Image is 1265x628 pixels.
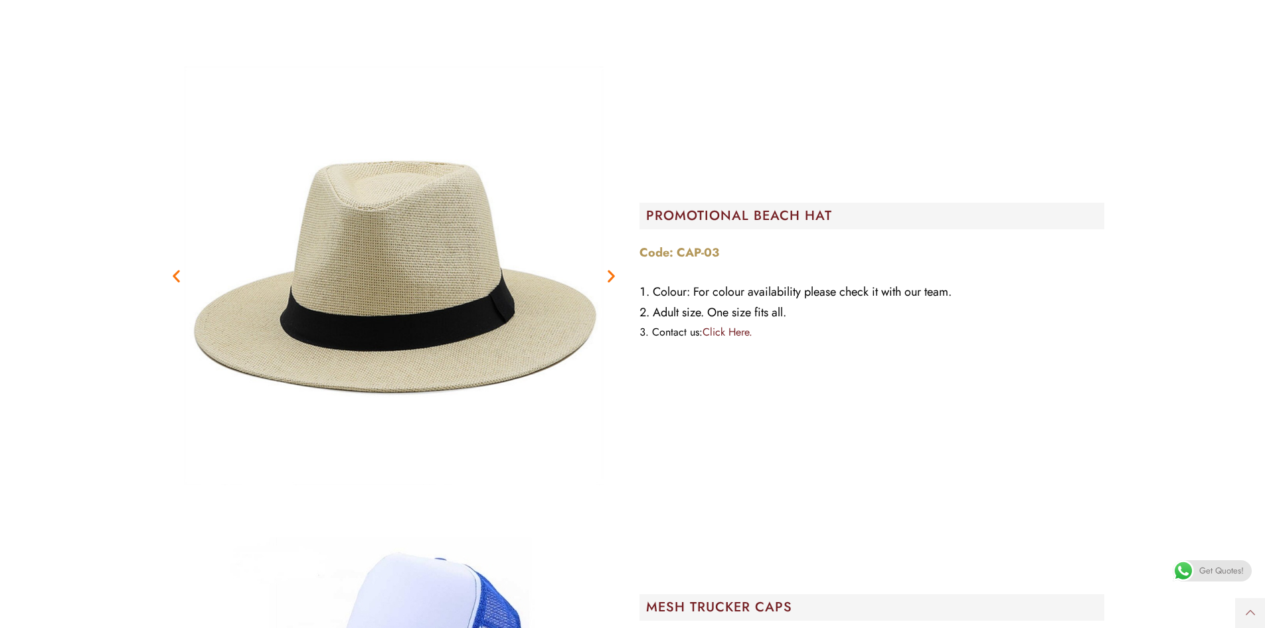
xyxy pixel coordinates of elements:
div: Previous slide [168,268,185,284]
div: Image Carousel [161,43,626,508]
img: CAP-03-caps-coverage-2 [161,43,626,508]
strong: Code: CAP-03 [639,244,719,261]
span: Adult size. One size fits all. [653,304,786,321]
div: 3 / 5 [161,43,626,508]
div: Next slide [603,268,620,284]
a: Click Here. [703,324,752,340]
h2: MESH TRUCKER CAPS​ [646,601,1104,614]
li: Contact us: [639,323,1104,342]
h2: PROMOTIONAL BEACH HAT​ [646,209,1104,223]
span: Colour: For colour availability please check it with our team. [653,283,952,300]
span: Get Quotes! [1199,560,1244,581]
